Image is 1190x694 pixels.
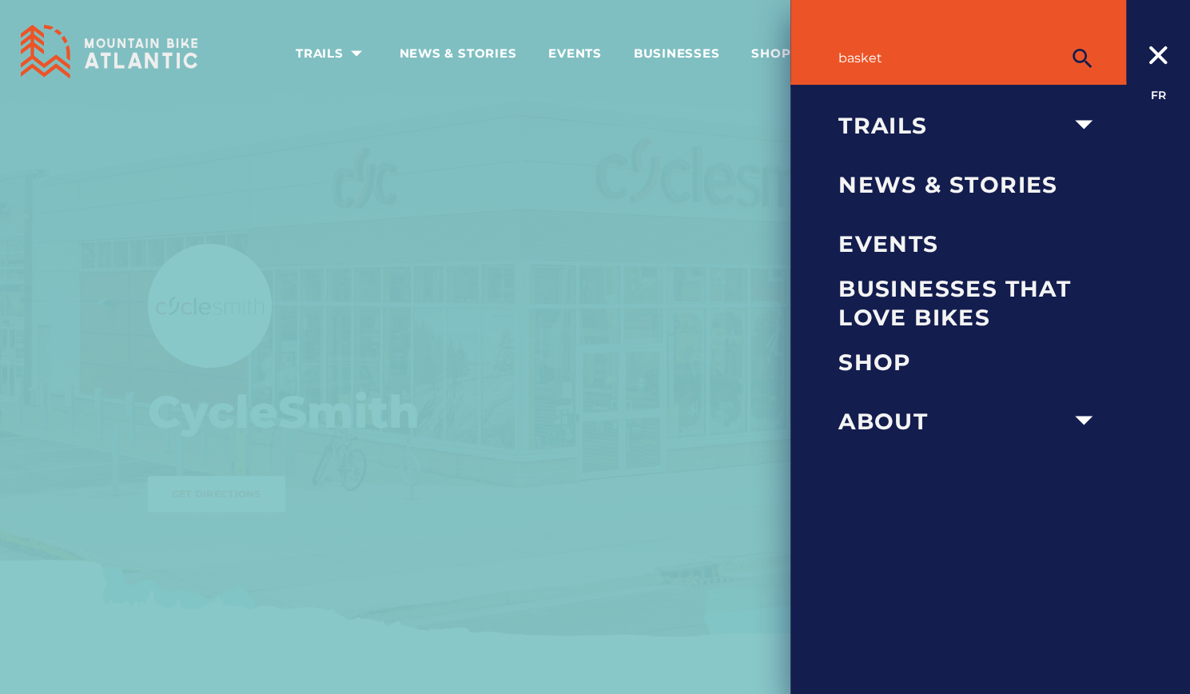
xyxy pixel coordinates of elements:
a: News & Stories [838,155,1102,214]
a: Trails [838,96,1065,155]
a: FR [1151,88,1166,102]
ion-icon: arrow dropdown [1066,107,1101,142]
a: About [838,392,1065,451]
span: Shop [838,348,1102,377]
input: Enter your search here… [838,42,1102,74]
a: Events [838,214,1102,273]
a: Shop [838,333,1102,392]
button: search [1062,42,1102,74]
span: About [838,407,1065,436]
ion-icon: search [1069,46,1095,71]
span: Shop [751,46,790,62]
span: News & Stories [400,46,517,62]
span: Businesses [634,46,720,62]
ion-icon: arrow dropdown [345,42,368,65]
span: Trails [838,111,1065,140]
span: News & Stories [838,170,1102,199]
a: Businesses that love bikes [838,273,1102,333]
span: Businesses that love bikes [838,274,1102,333]
ion-icon: arrow dropdown [1066,403,1101,438]
span: Trails [296,46,368,62]
span: Events [548,46,602,62]
span: Events [838,229,1102,258]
